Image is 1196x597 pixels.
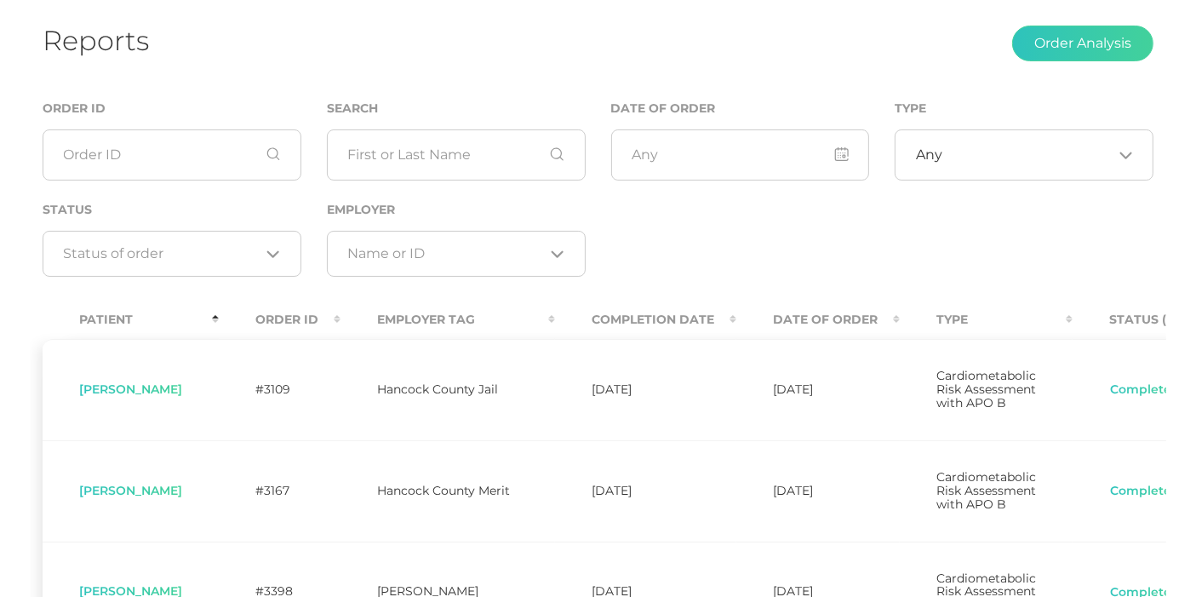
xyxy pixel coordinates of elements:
input: Any [611,129,870,181]
h1: Reports [43,24,149,57]
th: Patient : activate to sort column descending [43,301,219,339]
span: Any [916,146,942,164]
td: [DATE] [736,339,900,440]
label: Status [43,203,92,217]
td: [DATE] [555,440,736,542]
button: Order Analysis [1012,26,1153,61]
td: [DATE] [555,339,736,440]
span: [PERSON_NAME] [79,382,182,397]
input: Search for option [942,146,1113,164]
div: Search for option [327,231,586,277]
td: #3167 [219,440,340,542]
td: Hancock County Merit [340,440,555,542]
th: Employer Tag : activate to sort column ascending [340,301,555,339]
label: Employer [327,203,395,217]
label: Date of Order [611,101,716,116]
button: Completed [1109,382,1181,399]
th: Date Of Order : activate to sort column ascending [736,301,900,339]
label: Search [327,101,378,116]
span: [PERSON_NAME] [79,483,182,498]
label: Type [895,101,926,116]
th: Completion Date : activate to sort column ascending [555,301,736,339]
span: Cardiometabolic Risk Assessment with APO B [936,368,1036,410]
td: #3109 [219,339,340,440]
input: Order ID [43,129,301,181]
div: Search for option [895,129,1153,181]
th: Type : activate to sort column ascending [900,301,1073,339]
button: Completed [1109,483,1181,500]
th: Order ID : activate to sort column ascending [219,301,340,339]
div: Search for option [43,231,301,277]
label: Order ID [43,101,106,116]
input: Search for option [64,245,260,262]
td: Hancock County Jail [340,339,555,440]
input: First or Last Name [327,129,586,181]
td: [DATE] [736,440,900,542]
input: Search for option [347,245,544,262]
span: Cardiometabolic Risk Assessment with APO B [936,469,1036,512]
